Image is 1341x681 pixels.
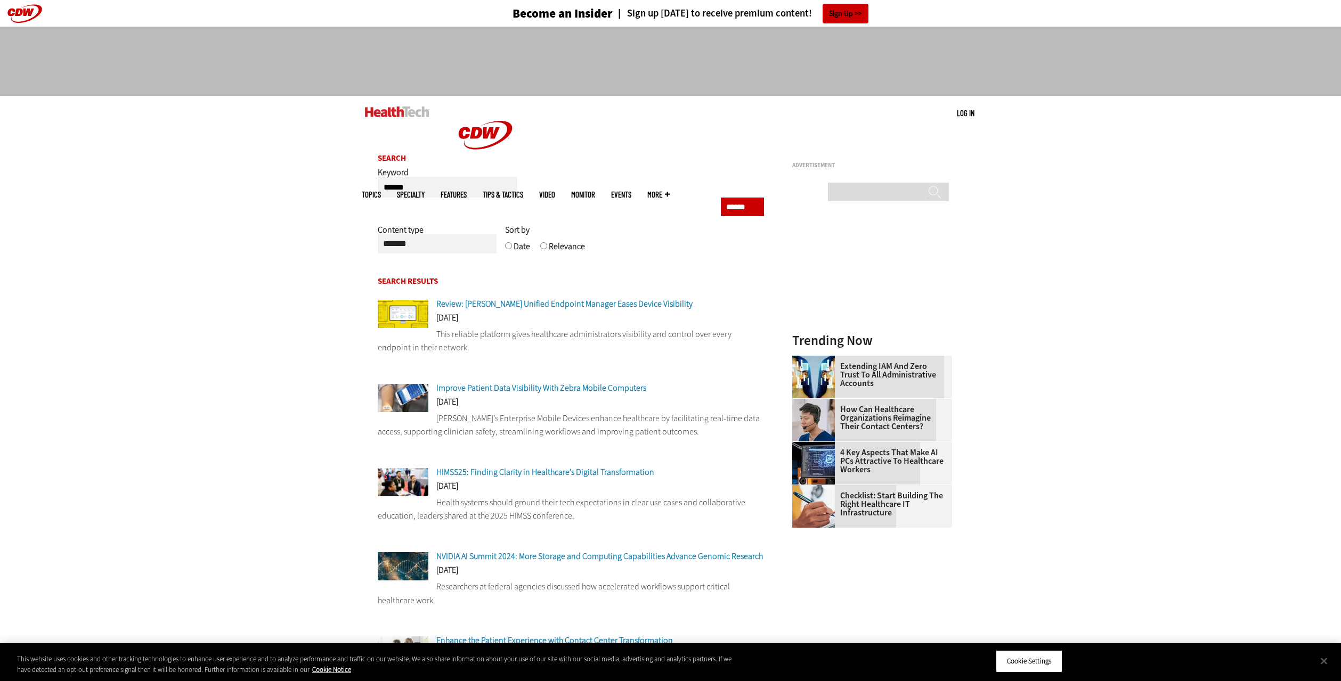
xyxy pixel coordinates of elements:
[792,405,946,431] a: How Can Healthcare Organizations Reimagine Their Contact Centers?
[996,650,1062,672] button: Cookie Settings
[792,356,835,398] img: abstract image of woman with pixelated face
[792,491,946,517] a: Checklist: Start Building the Right Healthcare IT Infrastructure
[445,166,525,177] a: CDW
[378,482,765,496] div: [DATE]
[378,636,428,664] img: Woman uses headset in call center
[378,566,765,580] div: [DATE]
[792,442,835,485] img: Desktop monitor with brain AI concept
[514,241,530,260] label: Date
[957,108,974,118] a: Log in
[792,485,840,494] a: Person with a clipboard checking a list
[378,224,424,243] label: Content type
[312,665,351,674] a: More information about your privacy
[378,277,765,285] h2: Search Results
[378,300,428,328] img: Ivanti Unified Endpoint Manager
[792,442,840,450] a: Desktop monitor with brain AI concept
[436,382,646,393] a: Improve Patient Data Visibility With Zebra Mobile Computers
[378,580,765,607] p: Researchers at federal agencies discussed how accelerated workflows support critical healthcare w...
[378,398,765,412] div: [DATE]
[549,241,585,260] label: Relevance
[792,399,840,407] a: Healthcare contact center
[362,191,381,199] span: Topics
[436,551,763,562] a: NVIDIA AI Summit 2024: More Storage and Computing Capabilities Advance Genomic Research
[513,7,613,20] h3: Become an Insider
[792,485,835,528] img: Person with a clipboard checking a list
[378,496,765,523] p: Health systems should ground their tech expectations in clear use cases and collaborative educati...
[473,7,613,20] a: Become an Insider
[378,314,765,327] div: [DATE]
[445,96,525,175] img: Home
[792,362,946,388] a: Extending IAM and Zero Trust to All Administrative Accounts
[378,468,428,496] img: HIMSS25 attendees network on exhibit floor
[483,191,523,199] a: Tips & Tactics
[378,552,428,580] img: Illustration of DNA genome
[436,635,673,646] a: Enhance the Patient Experience with Contact Center Transformation
[792,399,835,441] img: Healthcare contact center
[823,4,868,23] a: Sign Up
[611,191,631,199] a: Events
[365,106,429,117] img: Home
[436,298,693,309] a: Review: [PERSON_NAME] Unified Endpoint Manager Eases Device Visibility
[539,191,555,199] a: Video
[792,334,952,347] h3: Trending Now
[613,9,812,19] a: Sign up [DATE] to receive premium content!
[505,224,530,235] span: Sort by
[378,384,428,412] img: zebra phone scans barcode on patient's wrist
[1312,649,1336,672] button: Close
[477,37,865,85] iframe: advertisement
[571,191,595,199] a: MonITor
[957,108,974,119] div: User menu
[441,191,467,199] a: Features
[378,327,765,355] p: This reliable platform gives healthcare administrators visibility and control over every endpoint...
[378,412,765,439] p: [PERSON_NAME]’s Enterprise Mobile Devices enhance healthcare by facilitating real-time data acces...
[792,448,946,474] a: 4 Key Aspects That Make AI PCs Attractive to Healthcare Workers
[792,356,840,364] a: abstract image of woman with pixelated face
[792,173,952,306] iframe: advertisement
[436,466,654,478] a: HIMSS25: Finding Clarity in Healthcare’s Digital Transformation
[17,654,737,675] div: This website uses cookies and other tracking technologies to enhance user experience and to analy...
[647,191,670,199] span: More
[397,191,425,199] span: Specialty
